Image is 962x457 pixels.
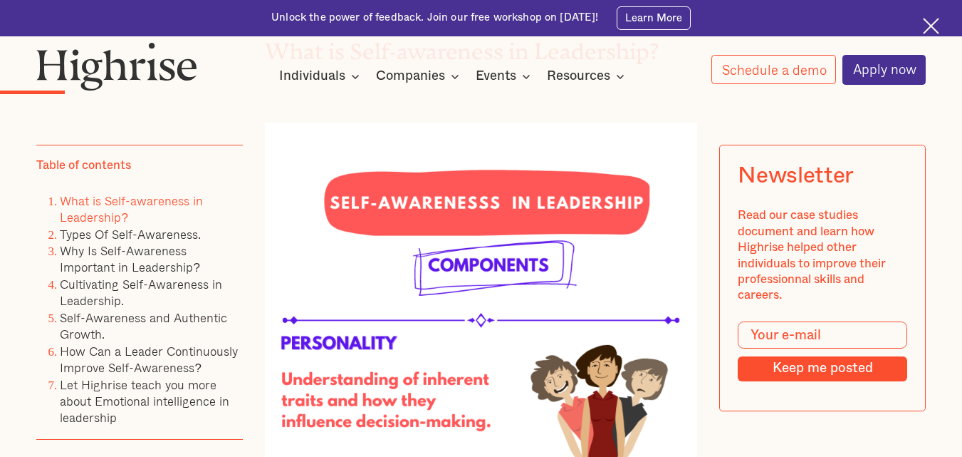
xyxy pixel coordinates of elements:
input: Keep me posted [738,356,907,381]
div: Events [476,68,516,85]
a: Cultivating Self-Awareness in Leadership. [60,274,222,310]
div: Unlock the power of feedback. Join our free workshop on [DATE]! [271,11,598,25]
div: Read our case studies document and learn how Highrise helped other individuals to improve their p... [738,207,907,304]
div: Individuals [279,68,364,85]
a: Why Is Self-Awareness Important in Leadership? [60,241,199,277]
div: Resources [547,68,610,85]
div: Newsletter [738,163,854,190]
a: Types Of Self-Awareness. [60,224,201,243]
img: Highrise logo [36,42,197,91]
a: Learn More [617,6,691,30]
a: Apply now [842,55,926,85]
div: Companies [376,68,464,85]
div: Companies [376,68,445,85]
div: Individuals [279,68,345,85]
img: Cross icon [923,18,939,34]
a: Schedule a demo [711,55,837,84]
div: Events [476,68,535,85]
a: Let Highrise teach you more about Emotional intelligence in leadership [60,374,229,427]
a: How Can a Leader Continuously Improve Self-Awareness? [60,341,238,376]
div: Resources [547,68,629,85]
form: Modal Form [738,322,907,381]
div: Table of contents [36,158,131,173]
input: Your e-mail [738,322,907,349]
a: Self-Awareness and Authentic Growth. [60,308,227,344]
a: What is Self-awareness in Leadership? [60,190,203,226]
